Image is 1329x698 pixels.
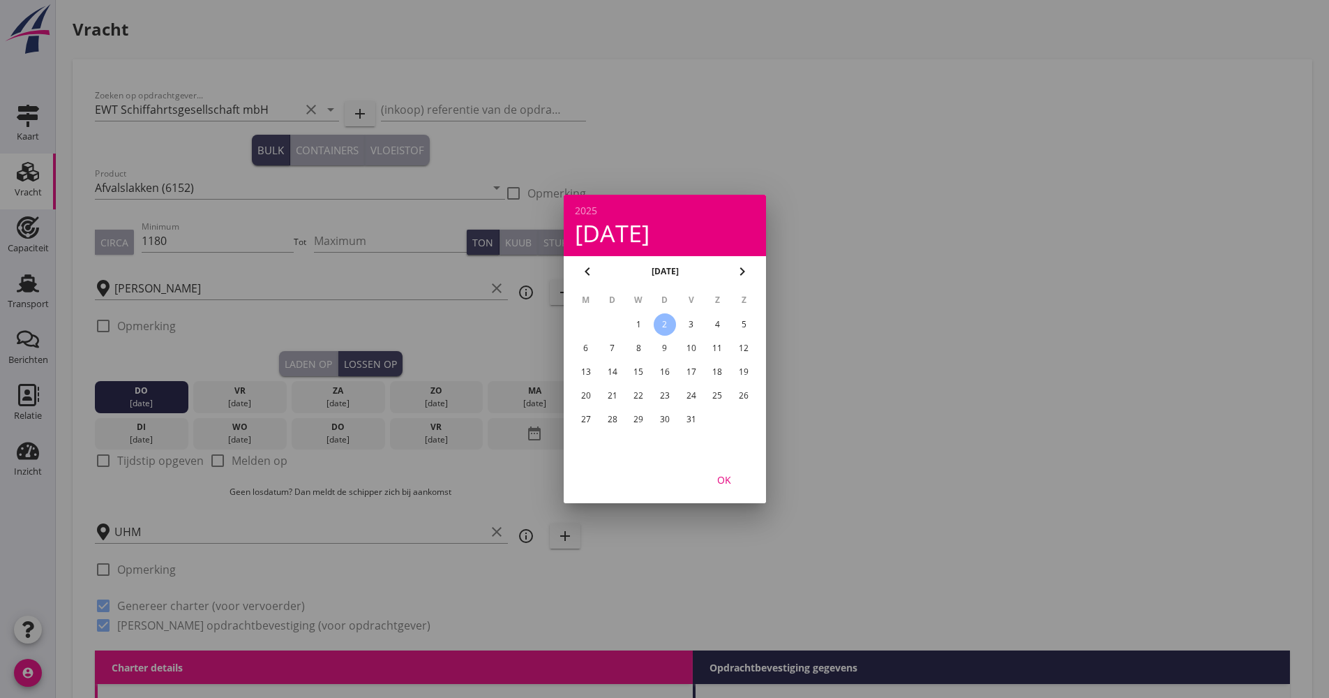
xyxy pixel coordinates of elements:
button: 22 [627,385,650,407]
button: 18 [706,361,728,383]
button: 1 [627,313,650,336]
div: [DATE] [575,221,755,245]
th: V [678,288,703,312]
button: 10 [679,337,702,359]
th: D [652,288,677,312]
button: 21 [601,385,623,407]
button: 8 [627,337,650,359]
th: Z [705,288,730,312]
button: [DATE] [647,261,682,282]
div: OK [705,473,744,487]
button: 12 [733,337,755,359]
th: Z [731,288,756,312]
button: 15 [627,361,650,383]
button: 4 [706,313,728,336]
button: 19 [733,361,755,383]
button: 13 [574,361,596,383]
button: 17 [679,361,702,383]
button: 29 [627,408,650,431]
button: 5 [733,313,755,336]
i: chevron_left [579,263,596,280]
button: 14 [601,361,623,383]
div: 2025 [575,206,755,216]
button: 20 [574,385,596,407]
button: OK [693,467,755,492]
button: 31 [679,408,702,431]
button: 7 [601,337,623,359]
button: 25 [706,385,728,407]
button: 16 [653,361,675,383]
th: W [626,288,651,312]
button: 6 [574,337,596,359]
button: 30 [653,408,675,431]
i: chevron_right [734,263,751,280]
button: 3 [679,313,702,336]
th: M [573,288,599,312]
button: 27 [574,408,596,431]
button: 26 [733,385,755,407]
button: 11 [706,337,728,359]
th: D [599,288,624,312]
button: 2 [653,313,675,336]
button: 28 [601,408,623,431]
button: 9 [653,337,675,359]
button: 24 [679,385,702,407]
button: 23 [653,385,675,407]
